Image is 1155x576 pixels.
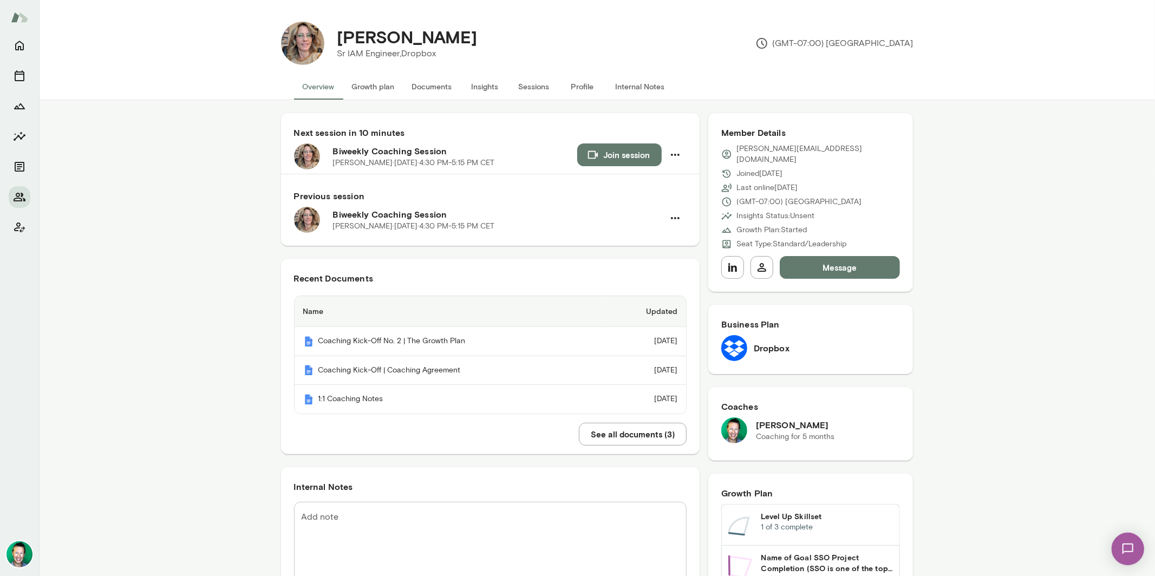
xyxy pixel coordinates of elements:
p: Coaching for 5 months [756,431,834,442]
h6: Recent Documents [294,272,687,285]
button: Sessions [510,74,558,100]
p: Growth Plan: Started [736,225,807,235]
h6: Coaches [721,400,900,413]
button: Home [9,35,30,56]
h6: Dropbox [754,342,789,355]
button: Sessions [9,65,30,87]
button: Documents [9,156,30,178]
button: Client app [9,217,30,238]
button: Internal Notes [607,74,674,100]
h4: [PERSON_NAME] [337,27,478,47]
td: [DATE] [603,356,686,385]
th: Updated [603,296,686,327]
button: Overview [294,74,343,100]
img: Mento [303,336,314,347]
h6: [PERSON_NAME] [756,418,834,431]
h6: Internal Notes [294,480,687,493]
button: Message [780,256,900,279]
h6: Growth Plan [721,487,900,500]
button: Documents [403,74,461,100]
h6: Name of Goal SSO Project Completion (SSO is one of the top five pillars) [761,552,893,574]
th: 1:1 Coaching Notes [295,385,603,414]
p: [PERSON_NAME][EMAIL_ADDRESS][DOMAIN_NAME] [736,143,900,165]
p: Last online [DATE] [736,182,798,193]
h6: Biweekly Coaching Session [333,145,577,158]
img: Mento [303,365,314,376]
button: See all documents (3) [579,423,687,446]
h6: Business Plan [721,318,900,331]
img: Brian Lawrence [721,417,747,443]
img: Mento [303,394,314,405]
th: Name [295,296,603,327]
h6: Previous session [294,189,687,202]
h6: Level Up Skillset [761,511,893,522]
button: Insights [461,74,510,100]
button: Profile [558,74,607,100]
img: Barb Adams [281,22,324,65]
img: Mento [11,7,28,28]
td: [DATE] [603,327,686,356]
td: [DATE] [603,385,686,414]
p: Insights Status: Unsent [736,211,814,221]
p: [PERSON_NAME] · [DATE] · 4:30 PM-5:15 PM CET [333,158,495,168]
p: Sr IAM Engineer, Dropbox [337,47,478,60]
p: (GMT-07:00) [GEOGRAPHIC_DATA] [755,37,913,50]
button: Join session [577,143,662,166]
button: Members [9,186,30,208]
p: Seat Type: Standard/Leadership [736,239,846,250]
button: Growth plan [343,74,403,100]
h6: Next session in 10 minutes [294,126,687,139]
p: [PERSON_NAME] · [DATE] · 4:30 PM-5:15 PM CET [333,221,495,232]
th: Coaching Kick-Off No. 2 | The Growth Plan [295,327,603,356]
h6: Biweekly Coaching Session [333,208,664,221]
p: (GMT-07:00) [GEOGRAPHIC_DATA] [736,197,862,207]
th: Coaching Kick-Off | Coaching Agreement [295,356,603,385]
p: 1 of 3 complete [761,522,893,533]
button: Insights [9,126,30,147]
p: Joined [DATE] [736,168,782,179]
h6: Member Details [721,126,900,139]
button: Growth Plan [9,95,30,117]
img: Brian Lawrence [6,541,32,567]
